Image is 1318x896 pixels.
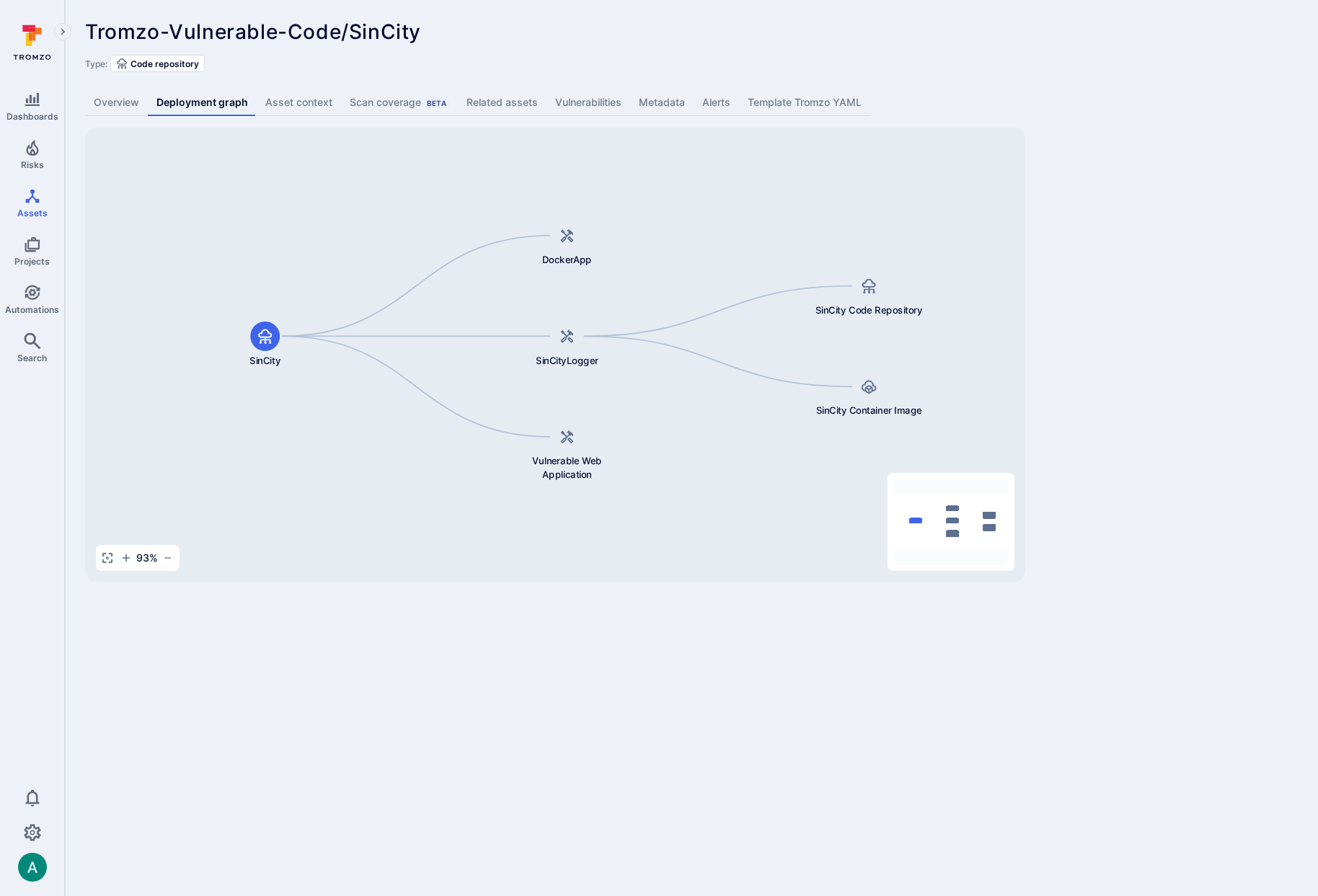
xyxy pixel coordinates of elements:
div: Beta [424,97,449,109]
a: Metadata [630,89,694,116]
span: DockerApp [542,253,592,267]
button: Expand navigation menu [54,23,71,40]
span: Tromzo-Vulnerable-Code/SinCity [85,19,421,44]
span: SinCity Code Repository [815,303,923,317]
span: Type: [85,58,107,69]
a: Overview [85,89,148,116]
span: Vulnerable Web Application [513,454,621,481]
span: Dashboards [6,111,58,122]
a: Related assets [458,89,547,116]
div: Arjan Dehar [18,853,47,882]
a: Alerts [694,89,739,116]
span: Assets [17,208,48,218]
span: SinCity Container Image [816,404,922,417]
span: SinCity [249,354,280,368]
span: 93 % [136,551,158,565]
a: Vulnerabilities [547,89,630,116]
span: Code repository [131,58,199,69]
span: SinCityLogger [536,354,598,368]
span: Search [17,352,47,363]
span: Projects [14,256,50,267]
i: Expand navigation menu [58,26,68,38]
a: Deployment graph [148,89,257,116]
a: Asset context [257,89,341,116]
a: Template Tromzo YAML [739,89,870,116]
span: Risks [21,159,44,170]
img: ACg8ocLSa5mPYBaXNx3eFu_EmspyJX0laNWN7cXOFirfQ7srZveEpg=s96-c [18,853,47,882]
div: Asset tabs [85,89,1298,116]
div: Scan coverage [350,95,449,110]
span: Automations [5,304,59,315]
